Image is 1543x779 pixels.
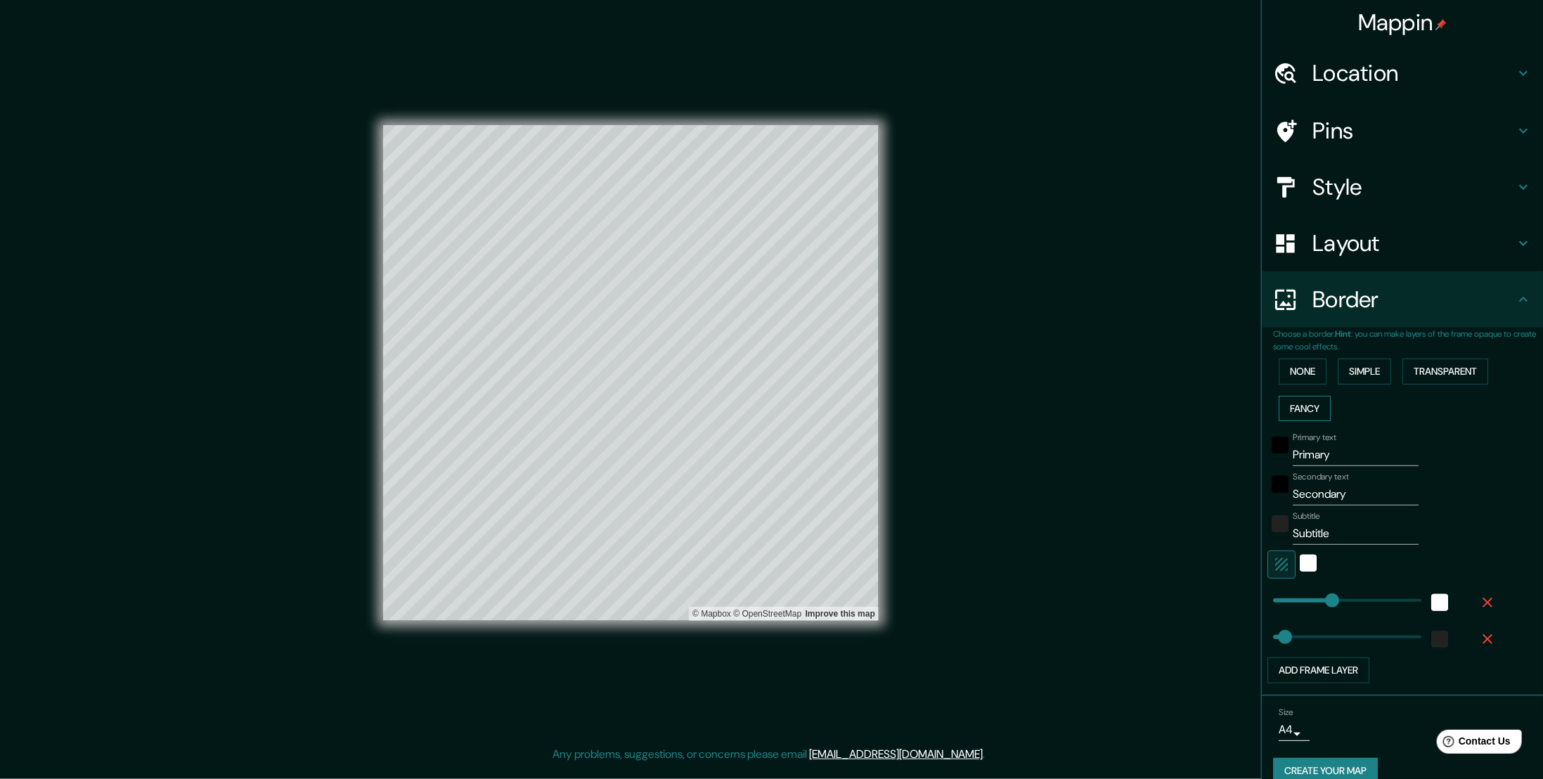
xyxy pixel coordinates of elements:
[1312,173,1515,201] h4: Style
[1279,719,1310,741] div: A4
[1272,476,1289,493] button: black
[1267,657,1369,683] button: Add frame layer
[1312,117,1515,145] h4: Pins
[692,609,731,619] a: Mapbox
[1262,45,1543,101] div: Location
[1279,396,1331,422] button: Fancy
[1272,437,1289,453] button: black
[1335,328,1351,340] b: Hint
[1418,724,1528,764] iframe: Help widget launcher
[1300,555,1317,572] button: white
[1262,215,1543,271] div: Layout
[1279,706,1293,718] label: Size
[1262,103,1543,159] div: Pins
[1431,631,1448,648] button: color-222222
[988,746,990,763] div: .
[1293,510,1320,522] label: Subtitle
[1312,229,1515,257] h4: Layout
[1273,328,1543,353] p: Choose a border. : you can make layers of the frame opaque to create some cool effects.
[806,609,875,619] a: Map feedback
[1402,359,1488,385] button: Transparent
[553,746,986,763] p: Any problems, suggestions, or concerns please email .
[1435,19,1447,30] img: pin-icon.png
[1262,159,1543,215] div: Style
[1279,359,1326,385] button: None
[733,609,801,619] a: OpenStreetMap
[1262,271,1543,328] div: Border
[1312,285,1515,314] h4: Border
[810,747,983,761] a: [EMAIL_ADDRESS][DOMAIN_NAME]
[1272,515,1289,532] button: color-222222
[1338,359,1391,385] button: Simple
[1312,59,1515,87] h4: Location
[1358,8,1447,37] h4: Mappin
[1431,594,1448,611] button: white
[986,746,988,763] div: .
[1293,432,1336,444] label: Primary text
[1293,471,1349,483] label: Secondary text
